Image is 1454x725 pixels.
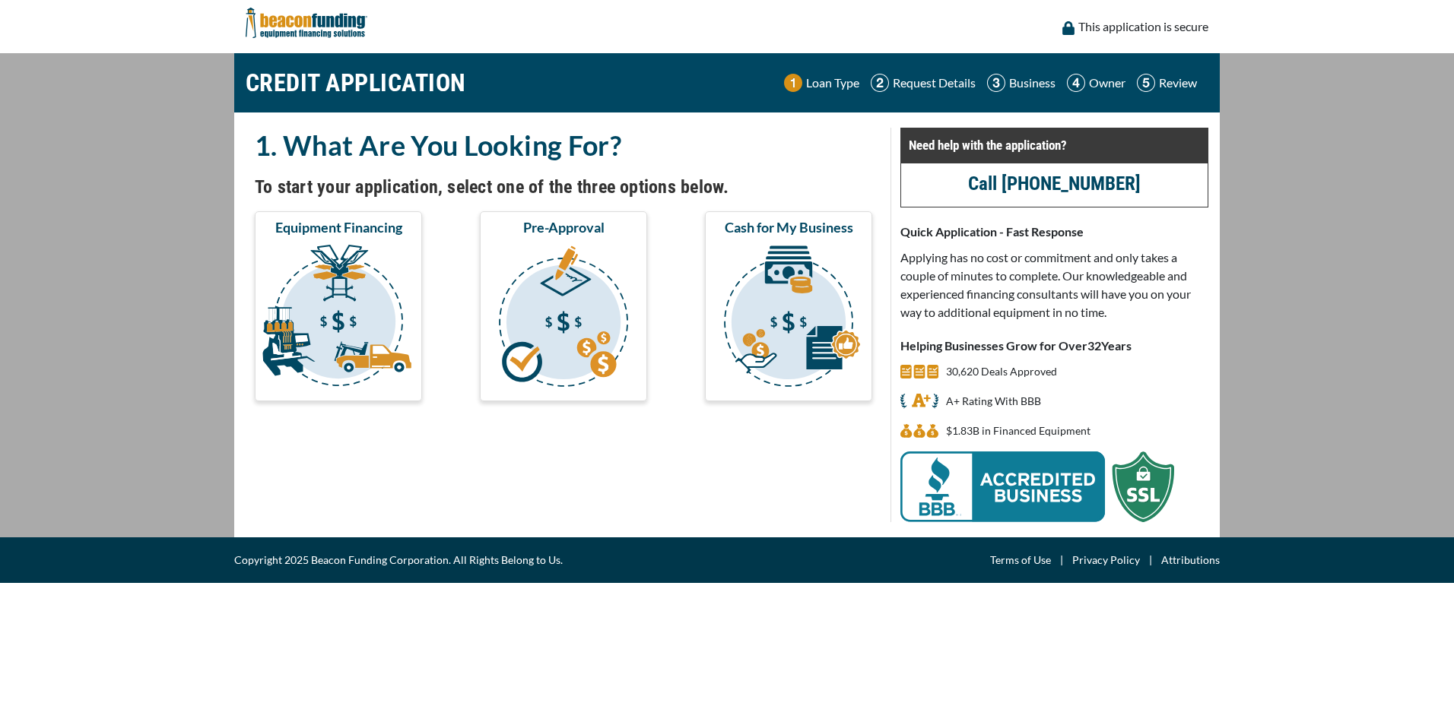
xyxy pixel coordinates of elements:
img: Pre-Approval [483,242,644,394]
h2: 1. What Are You Looking For? [255,128,872,163]
span: | [1140,551,1161,569]
p: A+ Rating With BBB [946,392,1041,410]
img: lock icon to convery security [1062,21,1075,35]
img: Step 5 [1137,74,1155,92]
span: 32 [1087,338,1101,353]
span: Equipment Financing [275,218,402,236]
a: Attributions [1161,551,1220,569]
p: Applying has no cost or commitment and only takes a couple of minutes to complete. Our knowledgea... [900,249,1208,321]
img: BBB Acredited Business and SSL Protection [900,451,1174,522]
p: $1,827,758,680 in Financed Equipment [946,422,1090,440]
button: Cash for My Business [705,211,872,401]
img: Step 3 [987,74,1005,92]
a: Terms of Use [990,551,1051,569]
img: Step 1 [784,74,802,92]
p: Request Details [893,74,976,92]
p: Owner [1089,74,1125,92]
h1: CREDIT APPLICATION [246,61,466,105]
span: Pre-Approval [523,218,605,236]
h4: To start your application, select one of the three options below. [255,174,872,200]
p: Review [1159,74,1197,92]
p: Loan Type [806,74,859,92]
p: Helping Businesses Grow for Over Years [900,337,1208,355]
img: Step 4 [1067,74,1085,92]
a: Call [PHONE_NUMBER] [968,173,1141,195]
span: Cash for My Business [725,218,853,236]
p: Need help with the application? [909,136,1200,154]
img: Equipment Financing [258,242,419,394]
span: | [1051,551,1072,569]
a: Privacy Policy [1072,551,1140,569]
img: Step 2 [871,74,889,92]
p: 30,620 Deals Approved [946,362,1057,381]
p: Quick Application - Fast Response [900,223,1208,241]
button: Equipment Financing [255,211,422,401]
p: This application is secure [1078,17,1208,36]
button: Pre-Approval [480,211,647,401]
p: Business [1009,74,1056,92]
img: Cash for My Business [708,242,869,394]
span: Copyright 2025 Beacon Funding Corporation. All Rights Belong to Us. [234,551,563,569]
